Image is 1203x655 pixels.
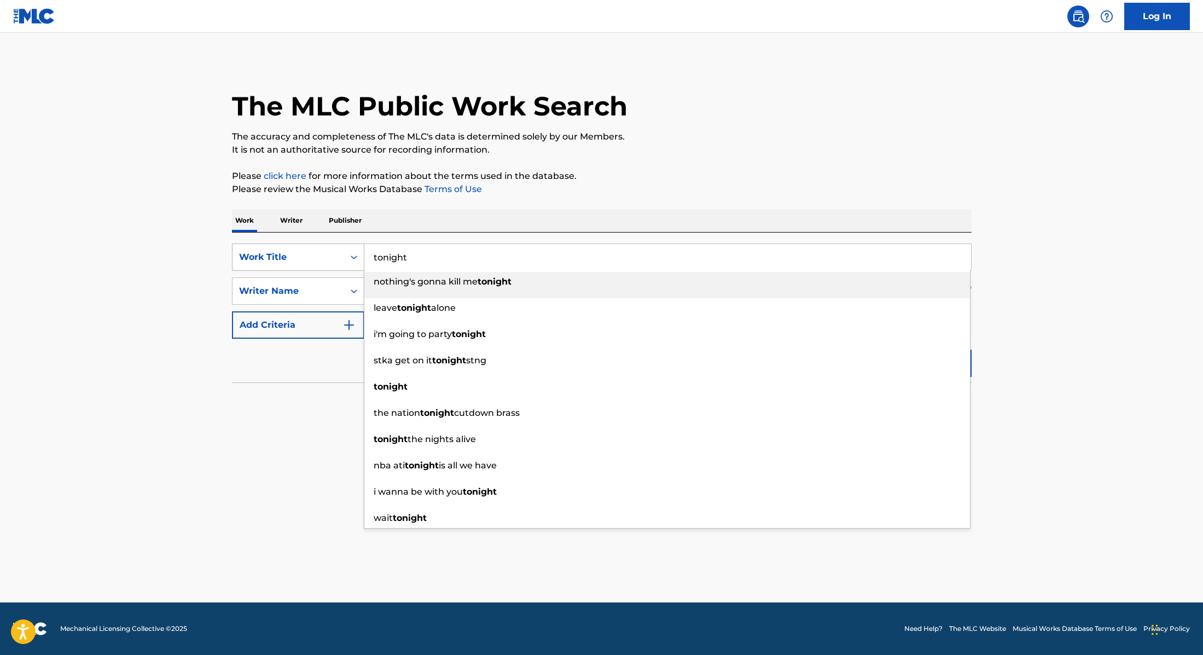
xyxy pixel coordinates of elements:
[232,170,972,183] p: Please for more information about the terms used in the database.
[1013,624,1137,634] a: Musical Works Database Terms of Use
[408,434,476,444] span: the nights alive
[232,143,972,156] p: It is not an authoritative source for recording information.
[1124,3,1190,30] a: Log In
[1152,613,1158,646] div: Drag
[422,184,482,194] a: Terms of Use
[342,318,356,332] img: 9d2ae6d4665cec9f34b9.svg
[949,624,1006,634] a: The MLC Website
[374,381,408,392] strong: tonight
[374,434,408,444] strong: tonight
[232,90,627,123] h1: The MLC Public Work Search
[232,311,364,339] button: Add Criteria
[374,276,478,287] span: nothing's gonna kill me
[239,285,338,298] div: Writer Name
[466,355,486,366] span: stng
[374,303,397,313] span: leave
[452,329,486,339] strong: tonight
[326,209,365,232] p: Publisher
[904,624,943,634] a: Need Help?
[1096,5,1118,27] div: Help
[463,486,497,497] strong: tonight
[277,209,306,232] p: Writer
[374,486,463,497] span: i wanna be with you
[13,622,47,635] img: logo
[393,513,427,523] strong: tonight
[1072,10,1085,23] img: search
[232,130,972,143] p: The accuracy and completeness of The MLC's data is determined solely by our Members.
[1067,5,1089,27] a: Public Search
[1100,10,1113,23] img: help
[264,171,306,181] a: click here
[454,408,520,418] span: cutdown brass
[13,8,55,24] img: MLC Logo
[60,624,187,634] span: Mechanical Licensing Collective © 2025
[374,408,420,418] span: the nation
[232,209,257,232] p: Work
[374,329,452,339] span: i'm going to party
[432,355,466,366] strong: tonight
[232,183,972,196] p: Please review the Musical Works Database
[397,303,431,313] strong: tonight
[374,513,393,523] span: wait
[1148,602,1203,655] iframe: Chat Widget
[232,244,972,382] form: Search Form
[374,460,405,471] span: nba ati
[405,460,439,471] strong: tonight
[439,460,497,471] span: is all we have
[374,355,432,366] span: stka get on it
[239,251,338,264] div: Work Title
[431,303,456,313] span: alone
[1143,624,1190,634] a: Privacy Policy
[420,408,454,418] strong: tonight
[478,276,512,287] strong: tonight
